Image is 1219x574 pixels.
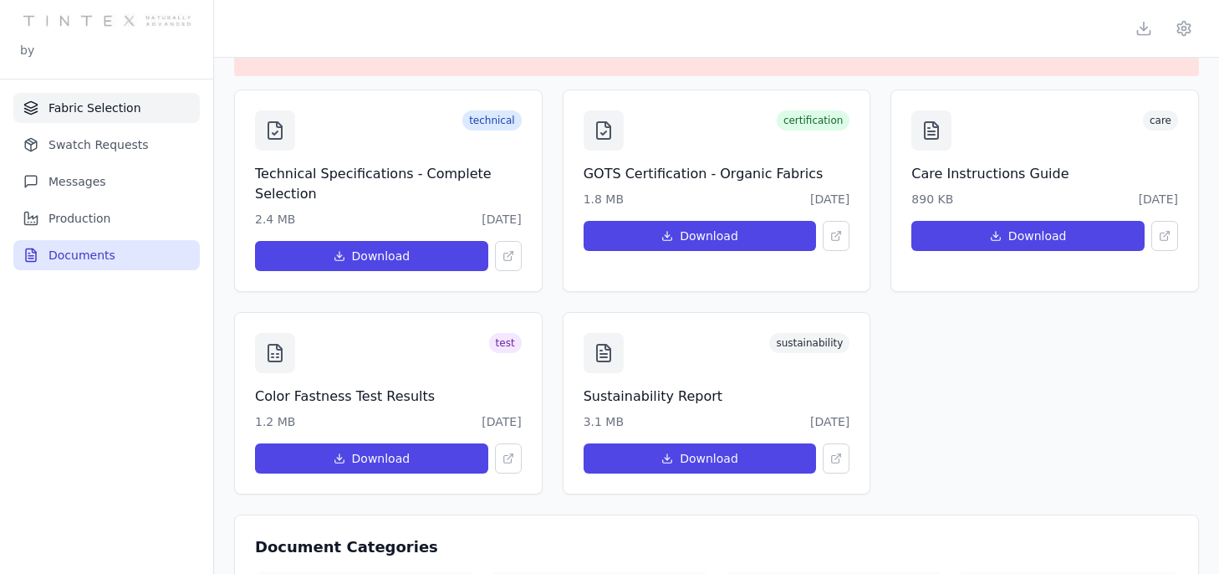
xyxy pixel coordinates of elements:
button: Download [255,241,488,271]
span: 3.1 MB [584,413,624,430]
span: technical [462,110,522,131]
p: by [20,42,34,59]
h3: Care Instructions Guide [911,164,1178,184]
h3: Technical Specifications - Complete Selection [255,164,522,204]
span: [DATE] [482,413,521,430]
h3: Document Categories [255,536,1178,559]
span: 890 KB [911,191,953,208]
span: certification [777,110,849,131]
button: Swatch Requests [13,130,200,160]
button: Fabric Selection [13,93,200,123]
span: [DATE] [810,413,849,430]
span: care [1143,110,1178,131]
span: [DATE] [482,211,521,228]
span: [DATE] [1139,191,1178,208]
button: Documents [13,240,200,270]
span: 1.2 MB [255,413,295,430]
h3: GOTS Certification - Organic Fabrics [584,164,850,184]
button: Messages [13,167,200,197]
button: Production [13,203,200,233]
span: [DATE] [810,191,849,208]
button: Download [584,443,817,474]
span: 1.8 MB [584,191,624,208]
button: Download [584,221,817,251]
h3: Color Fastness Test Results [255,387,522,407]
button: Download [255,443,488,474]
span: test [489,333,522,353]
button: Download [911,221,1145,251]
h3: Sustainability Report [584,387,850,407]
span: sustainability [769,333,849,353]
span: 2.4 MB [255,211,295,228]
